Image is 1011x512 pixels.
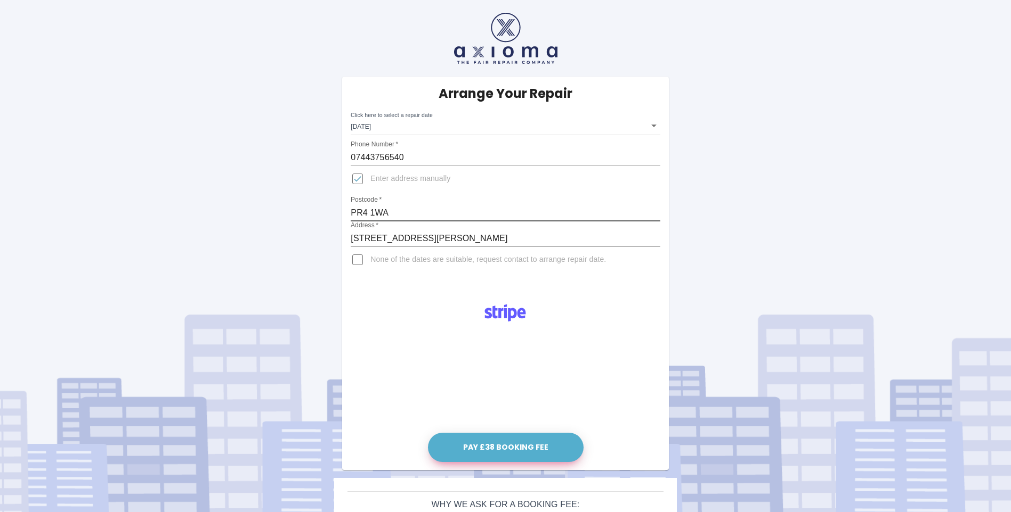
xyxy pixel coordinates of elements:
label: Address [351,221,378,230]
h6: Why we ask for a booking fee: [342,497,668,512]
iframe: Secure payment input frame [425,329,585,430]
span: Enter address manually [370,174,450,184]
label: Phone Number [351,140,398,149]
button: Pay £38 Booking Fee [428,433,584,462]
label: Postcode [351,195,382,204]
h5: Arrange Your Repair [439,85,572,102]
img: Logo [479,300,532,326]
label: Click here to select a repair date [351,111,433,119]
img: axioma [454,13,557,64]
div: [DATE] [351,116,660,135]
span: None of the dates are suitable, request contact to arrange repair date. [370,254,606,265]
